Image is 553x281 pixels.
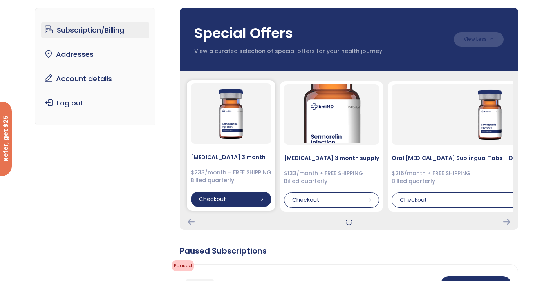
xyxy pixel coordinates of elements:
[191,169,271,184] div: $233/month + FREE SHIPPING Billed quarterly
[284,170,379,185] div: $133/month + FREE SHIPPING Billed quarterly
[41,95,150,111] a: Log out
[191,153,271,161] h4: [MEDICAL_DATA] 3 month
[41,22,150,38] a: Subscription/Billing
[172,260,194,271] span: Paused
[41,71,150,87] a: Account details
[191,192,271,207] div: Checkout
[180,245,518,256] div: Paused Subscriptions
[503,219,510,225] div: Next Card
[194,47,446,55] p: View a curated selection of special offers for your health journey.
[284,192,379,208] div: Checkout
[41,46,150,63] a: Addresses
[284,154,379,162] h4: [MEDICAL_DATA] 3 month supply
[35,8,156,125] nav: Account pages
[188,219,195,225] div: Previous Card
[194,24,446,43] h3: Special Offers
